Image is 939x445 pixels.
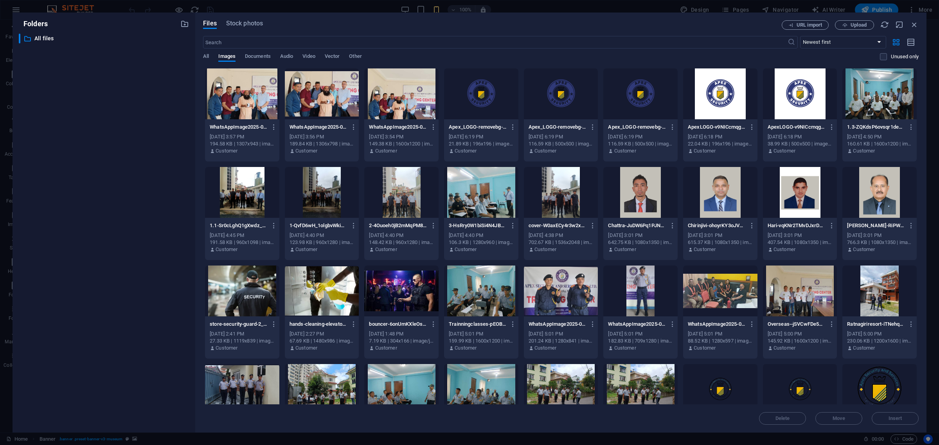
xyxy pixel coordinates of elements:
[290,239,354,246] div: 123.98 KB | 960x1280 | image/jpeg
[21,45,27,52] img: tab_domain_overview_orange.svg
[847,239,912,246] div: 766.3 KB | 1080x1350 | image/png
[449,337,514,345] div: 159.99 KB | 1600x1200 | image/jpeg
[375,345,397,352] p: Customer
[325,52,340,63] span: Vector
[768,232,833,239] div: [DATE] 3:01 PM
[853,345,875,352] p: Customer
[688,133,753,140] div: [DATE] 6:18 PM
[851,23,867,27] span: Upload
[449,321,506,328] p: Trainningclasses-pEOBus5veIymE-GOwYACPg.jpg
[768,321,825,328] p: Overseas--jSVCwFDe5EeZOjgppo3BQ.jpg
[226,19,263,28] span: Stock photos
[295,147,317,154] p: Customer
[847,330,912,337] div: [DATE] 5:00 PM
[455,147,477,154] p: Customer
[19,34,20,43] div: ​
[455,246,477,253] p: Customer
[290,133,354,140] div: [DATE] 3:56 PM
[768,330,833,337] div: [DATE] 5:00 PM
[203,19,217,28] span: Files
[694,246,716,253] p: Customer
[529,232,594,239] div: [DATE] 4:38 PM
[455,345,477,352] p: Customer
[529,337,594,345] div: 201.24 KB | 1280x841 | image/jpeg
[694,345,716,352] p: Customer
[608,124,666,131] p: Apex_LOGO-removebg-preview-PFWDsPwOJjZTBo57FmoDNg.png
[847,337,912,345] div: 230.06 KB | 1200x1600 | image/jpeg
[688,337,753,345] div: 88.52 KB | 1280x597 | image/jpeg
[369,337,434,345] div: 7.19 KB | 304x166 | image/jpeg
[847,232,912,239] div: [DATE] 3:01 PM
[534,246,556,253] p: Customer
[369,140,434,147] div: 149.38 KB | 1600x1200 | image/jpeg
[688,124,745,131] p: ApexLOGO-v9NICcmqgijIpjs-Sk0upg-gRjCNRMlGKAKFUZJW9L7Hw.png
[369,330,434,337] div: [DATE] 1:48 PM
[910,20,919,29] i: Close
[529,133,594,140] div: [DATE] 6:19 PM
[768,133,833,140] div: [DATE] 6:18 PM
[694,147,716,154] p: Customer
[449,133,514,140] div: [DATE] 6:19 PM
[245,52,271,63] span: Documents
[529,321,586,328] p: WhatsAppImage2025-08-14at17.49.04_c286b6a6-EI5l5B2gfVCRq-BbYKvBcQ.jpg
[449,124,506,131] p: Apex_LOGO-removebg-preview-zptu-giDAbGyGNzp-DXe6A-g5hQiWFfjozx11eOFJY86g.png
[290,330,354,337] div: [DATE] 2:27 PM
[895,20,904,29] i: Minimize
[614,345,636,352] p: Customer
[774,246,795,253] p: Customer
[210,140,275,147] div: 194.58 KB | 1307x943 | image/jpeg
[688,140,753,147] div: 22.04 KB | 196x196 | image/png
[210,222,267,229] p: 1.1-Sr0cLghQ1gXwdz_dm9tiVQ.JPG
[853,246,875,253] p: Customer
[290,337,354,345] div: 67.69 KB | 1480x986 | image/avif
[774,147,795,154] p: Customer
[688,222,745,229] p: Chirinjivi-ohoyrKY3oJV1j9W4dwiilw.png
[768,337,833,345] div: 145.92 KB | 1600x1200 | image/jpeg
[688,321,745,328] p: WhatsAppImage2025-08-14at17.49.07_7cac1fbb-d_mbdqdw6RbnIEKcrN5ibw.jpg
[13,20,19,27] img: website_grey.svg
[768,124,825,131] p: ApexLOGO-v9NICcmqgijIpjs-Sk0upg.png
[295,345,317,352] p: Customer
[891,53,919,60] p: Displays only files that are not in use on the website. Files added during this session can still...
[449,222,506,229] p: 3-HsRry0W1biSi4N4JBusZdA.jpg
[180,20,189,28] i: Create new folder
[529,140,594,147] div: 116.59 KB | 500x500 | image/png
[449,239,514,246] div: 106.3 KB | 1280x960 | image/jpeg
[210,133,275,140] div: [DATE] 3:57 PM
[218,52,236,63] span: Images
[614,147,636,154] p: Customer
[534,147,556,154] p: Customer
[608,321,666,328] p: WhatsAppImage2025-08-14at17.49.05_5f5eab38-_Tw8dAhSwKRJ7K9qXQVyjg.jpg
[295,246,317,253] p: Customer
[835,20,874,30] button: Upload
[375,246,397,253] p: Customer
[369,124,426,131] p: WhatsAppImage2025-08-29at19.34.23_cd831117--d4UQwcKUnxKiGJGKSiLIg.jpg
[210,337,275,345] div: 27.33 KB | 1119x839 | image/webp
[688,232,753,239] div: [DATE] 3:01 PM
[529,330,594,337] div: [DATE] 5:01 PM
[534,345,556,352] p: Customer
[375,147,397,154] p: Customer
[608,222,666,229] p: Chattra-JuDW6Pq1PJNcpMqVcoR_IA.png
[290,321,347,328] p: hands-cleaning-elevator-buttons_23-2149345545-G56IfOl1ivyVBsRJVTlRWA.avif
[449,232,514,239] div: [DATE] 4:40 PM
[608,232,673,239] div: [DATE] 3:01 PM
[349,52,362,63] span: Other
[210,321,267,328] p: store-security-guard-2___16143416865-aVQG5ViVRoTuCH-n8DNRgA.webp
[529,222,586,229] p: cover-W0axECy4r3w2x2pW3jFw_Q.jpg
[203,52,209,63] span: All
[847,222,905,229] p: Sujan-RiPWdN0_Qdwu1nwMErreIA.png
[30,46,70,51] div: Domain Overview
[86,46,132,51] div: Keywords by Traffic
[608,239,673,246] div: 642.75 KB | 1080x1350 | image/png
[210,330,275,337] div: [DATE] 2:41 PM
[768,140,833,147] div: 38.99 KB | 500x500 | image/png
[216,345,237,352] p: Customer
[774,345,795,352] p: Customer
[688,239,753,246] div: 615.37 KB | 1080x1350 | image/png
[782,20,829,30] button: URL import
[369,133,434,140] div: [DATE] 3:54 PM
[608,133,673,140] div: [DATE] 6:19 PM
[847,124,905,131] p: 1.3-ZQKdsP6ovsqr1de5TeeNnA.jpg
[210,124,267,131] p: WhatsAppImage2025-08-29at19.34.23_2276a6e5-ott8uXkx7IrgAXYpPoH3ZA.jpg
